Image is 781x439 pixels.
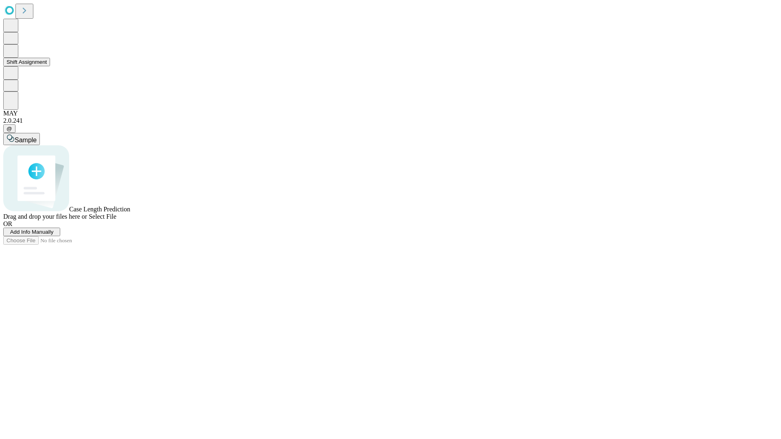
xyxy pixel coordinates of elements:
[10,229,54,235] span: Add Info Manually
[3,228,60,236] button: Add Info Manually
[3,133,40,145] button: Sample
[3,110,778,117] div: MAY
[3,117,778,124] div: 2.0.241
[69,206,130,213] span: Case Length Prediction
[3,58,50,66] button: Shift Assignment
[3,124,15,133] button: @
[3,213,87,220] span: Drag and drop your files here or
[15,137,37,143] span: Sample
[7,126,12,132] span: @
[89,213,116,220] span: Select File
[3,220,12,227] span: OR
